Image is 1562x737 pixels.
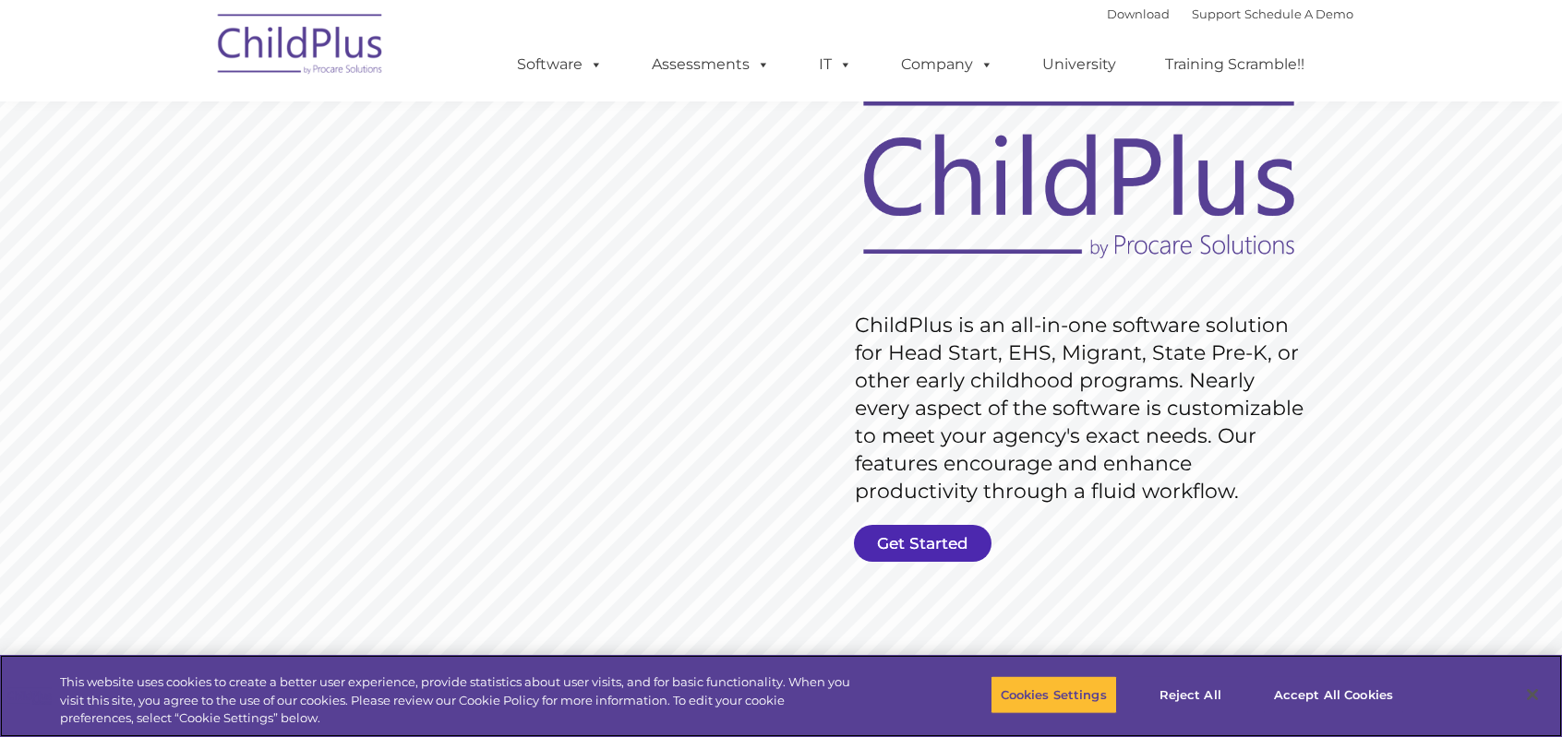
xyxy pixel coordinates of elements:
a: Support [1192,6,1241,21]
button: Accept All Cookies [1264,675,1403,714]
img: ChildPlus by Procare Solutions [209,1,393,93]
button: Reject All [1133,675,1248,714]
a: Assessments [633,46,788,83]
a: Company [883,46,1012,83]
a: Software [499,46,621,83]
a: IT [800,46,871,83]
font: | [1107,6,1353,21]
a: University [1024,46,1135,83]
a: Download [1107,6,1170,21]
button: Close [1512,674,1553,715]
rs-layer: ChildPlus is an all-in-one software solution for Head Start, EHS, Migrant, State Pre-K, or other ... [855,312,1313,505]
a: Schedule A Demo [1244,6,1353,21]
div: This website uses cookies to create a better user experience, provide statistics about user visit... [60,673,859,728]
a: Get Started [854,525,991,562]
a: Training Scramble!! [1147,46,1323,83]
button: Cookies Settings [991,675,1117,714]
